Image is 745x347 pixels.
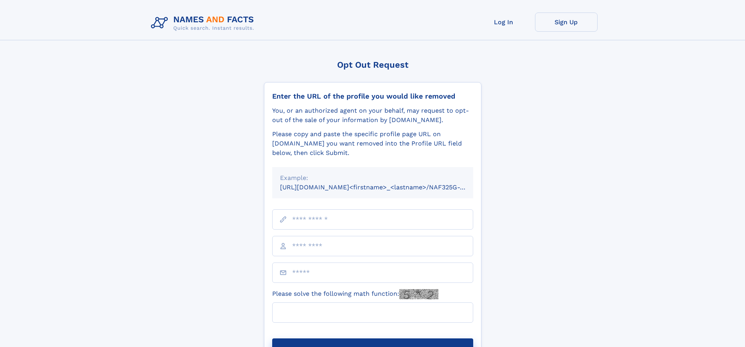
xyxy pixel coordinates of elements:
[280,183,488,191] small: [URL][DOMAIN_NAME]<firstname>_<lastname>/NAF325G-xxxxxxxx
[272,106,473,125] div: You, or an authorized agent on your behalf, may request to opt-out of the sale of your informatio...
[272,92,473,101] div: Enter the URL of the profile you would like removed
[535,13,598,32] a: Sign Up
[272,129,473,158] div: Please copy and paste the specific profile page URL on [DOMAIN_NAME] you want removed into the Pr...
[272,289,438,299] label: Please solve the following math function:
[148,13,260,34] img: Logo Names and Facts
[280,173,465,183] div: Example:
[472,13,535,32] a: Log In
[264,60,481,70] div: Opt Out Request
